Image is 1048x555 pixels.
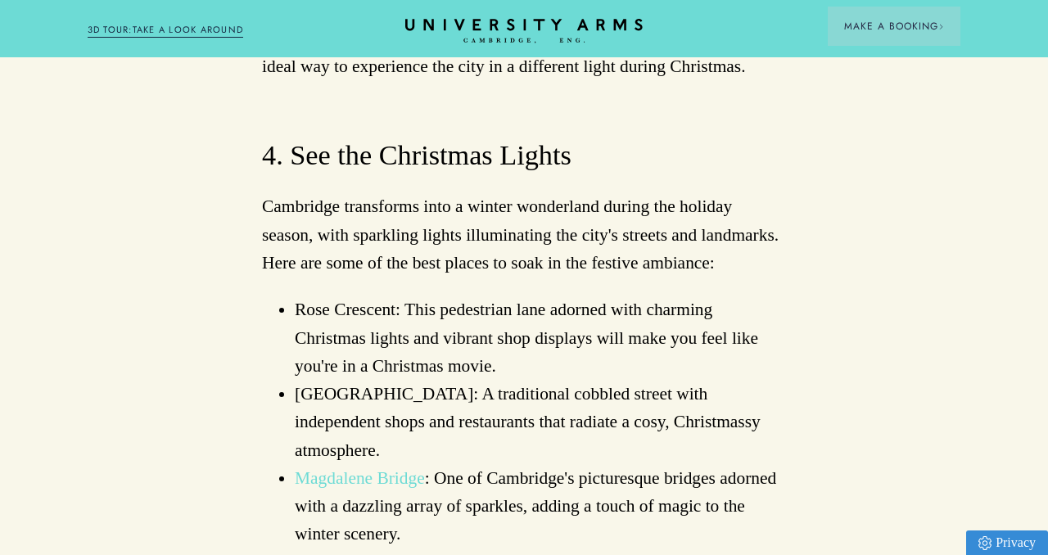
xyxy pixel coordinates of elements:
[844,19,944,34] span: Make a Booking
[295,296,786,380] li: Rose Crescent: This pedestrian lane adorned with charming Christmas lights and vibrant shop displ...
[88,23,244,38] a: 3D TOUR:TAKE A LOOK AROUND
[295,380,786,464] li: [GEOGRAPHIC_DATA]: A traditional cobbled street with independent shops and restaurants that radia...
[295,468,425,488] a: Magdalene Bridge
[828,7,960,46] button: Make a BookingArrow icon
[295,464,786,548] li: : One of Cambridge's picturesque bridges adorned with a dazzling array of sparkles, adding a touc...
[978,536,992,550] img: Privacy
[262,192,786,277] p: Cambridge transforms into a winter wonderland during the holiday season, with sparkling lights il...
[262,137,786,174] h3: 4. See the Christmas Lights
[966,530,1048,555] a: Privacy
[938,24,944,29] img: Arrow icon
[405,19,643,44] a: Home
